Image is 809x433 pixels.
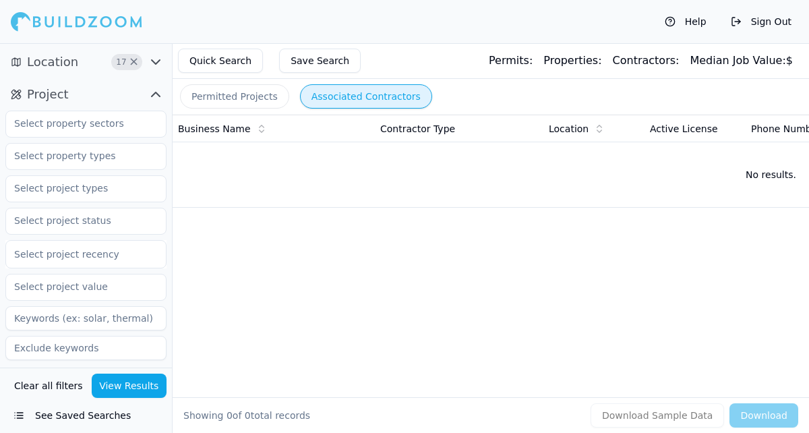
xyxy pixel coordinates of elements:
input: Select property types [6,144,149,168]
span: Contractor Type [380,122,455,136]
button: Clear all filters [11,374,86,398]
span: Permits: [489,54,533,67]
span: 0 [227,410,233,421]
input: Exclude keywords [5,336,167,360]
span: 17 [115,55,128,69]
div: $ [690,53,793,69]
button: View Results [92,374,167,398]
input: Select project value [6,275,149,299]
span: Median Job Value: [690,54,785,67]
span: Location [27,53,78,71]
button: Help [658,11,713,32]
span: Properties: [543,54,601,67]
input: Select project status [6,208,149,233]
span: Clear Location filters [129,59,139,65]
button: Quick Search [178,49,263,73]
span: 0 [245,410,251,421]
span: Active License [650,122,718,136]
button: Permitted Projects [180,84,289,109]
button: Sign Out [724,11,798,32]
div: Showing of total records [183,409,310,422]
button: See Saved Searches [5,403,167,428]
button: Associated Contractors [300,84,432,109]
button: Save Search [279,49,361,73]
button: Location17Clear Location filters [5,51,167,73]
span: Contractors: [613,54,680,67]
input: Select property sectors [6,111,149,136]
span: Location [549,122,589,136]
input: Select project types [6,176,149,200]
span: Project [27,85,69,104]
button: Project [5,84,167,105]
span: Business Name [178,122,251,136]
input: Keywords (ex: solar, thermal) [5,306,167,330]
